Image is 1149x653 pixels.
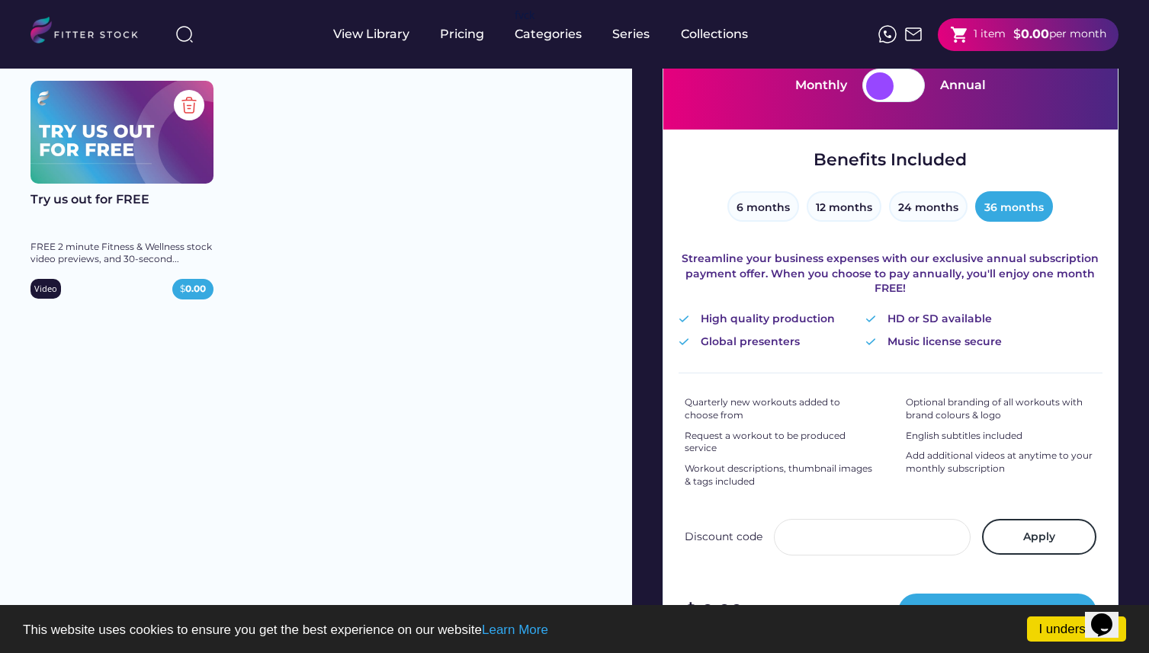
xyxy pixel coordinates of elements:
strong: 0.00 [185,283,206,294]
button: Apply [982,519,1096,555]
div: Add additional videos at anytime to your monthly subscription [906,450,1096,475]
button: 24 months [889,191,968,222]
div: $ [180,283,206,296]
div: per month [1049,27,1106,42]
img: LOGO.svg [30,17,151,48]
div: Try us out for FREE [30,191,213,208]
div: Discount code [685,530,762,545]
button: Proceed with subscription [898,594,1096,630]
div: per month [750,604,807,619]
div: Series [612,26,650,43]
strong: 0.00 [1021,27,1049,41]
div: View Library [333,26,409,43]
a: Learn More [482,623,548,637]
iframe: chat widget [1085,592,1134,638]
strong: $ 0.00 [685,600,743,622]
button: shopping_cart [950,25,969,44]
div: 1 item [974,27,1006,42]
div: Request a workout to be produced service [685,430,875,456]
img: Vector%20%282%29.svg [679,315,689,322]
div: Optional branding of all workouts with brand colours & logo [906,396,1096,422]
div: Annual [940,77,986,94]
button: 12 months [807,191,881,222]
div: fvck [515,8,534,23]
img: Frame%2051.svg [904,25,923,43]
a: I understand! [1027,616,1126,642]
img: search-normal%203.svg [175,25,194,43]
div: HD or SD available [887,312,992,327]
div: Monthly [795,77,847,94]
div: English subtitles included [906,430,1022,443]
button: 36 months [975,191,1053,222]
img: Vector%20%282%29.svg [679,338,689,345]
div: Video [34,283,57,294]
div: High quality production [701,312,835,327]
img: Group%201000002354.svg [174,90,204,120]
div: Quarterly new workouts added to choose from [685,396,875,422]
div: FREE 2 minute Fitness & Wellness stock video previews, and 30-second... [30,241,213,267]
button: 6 months [727,191,799,222]
div: Collections [681,26,748,43]
div: Streamline your business expenses with our exclusive annual subscription payment offer. When you ... [679,251,1102,296]
img: Vector%20%282%29.svg [865,315,876,322]
div: Pricing [440,26,484,43]
div: Categories [515,26,582,43]
div: Benefits Included [814,149,967,172]
img: meteor-icons_whatsapp%20%281%29.svg [878,25,897,43]
div: Workout descriptions, thumbnail images & tags included [685,463,875,488]
div: Global presenters [701,335,800,350]
div: $ [1013,26,1021,43]
div: Music license secure [887,335,1002,350]
p: This website uses cookies to ensure you get the best experience on our website [23,623,1126,636]
img: Vector%20%282%29.svg [865,338,876,345]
